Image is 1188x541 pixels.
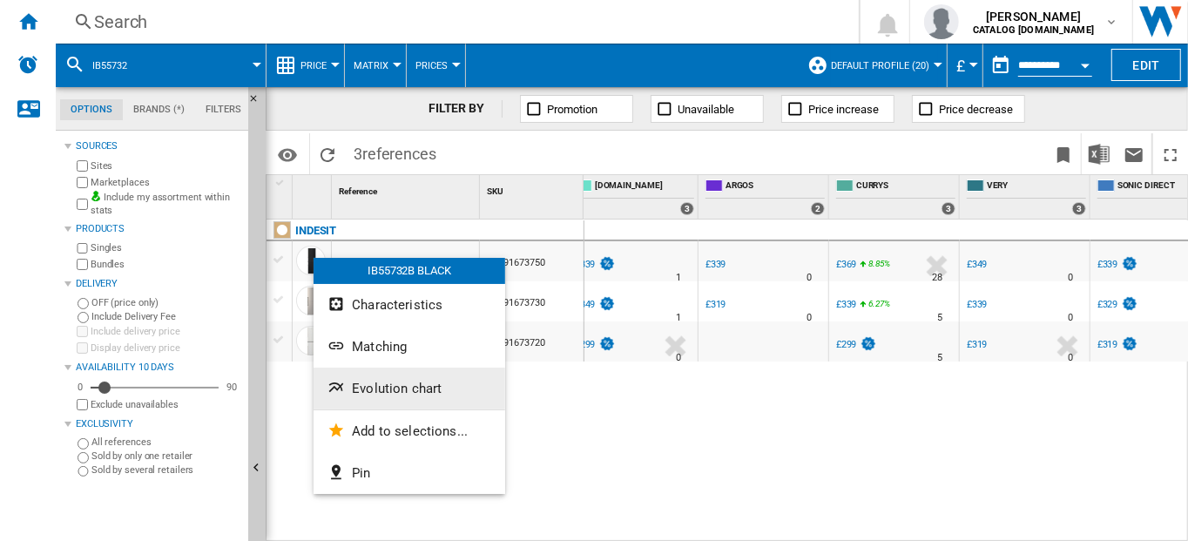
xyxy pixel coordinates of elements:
span: Pin [352,465,370,481]
div: IB55732B BLACK [314,258,505,284]
span: Matching [352,339,407,355]
button: Add to selections... [314,410,505,452]
button: Matching [314,326,505,368]
button: Pin... [314,452,505,494]
span: Characteristics [352,297,442,313]
span: Add to selections... [352,423,468,439]
span: Evolution chart [352,381,442,396]
button: Evolution chart [314,368,505,409]
button: Characteristics [314,284,505,326]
